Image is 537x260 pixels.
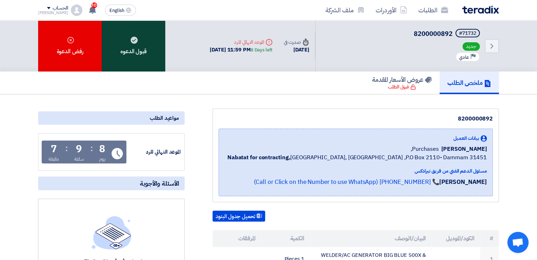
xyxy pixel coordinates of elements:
img: Teradix logo [462,6,499,14]
h5: عروض الأسعار المقدمة [372,75,432,83]
a: ملخص الطلب [440,72,499,94]
span: [GEOGRAPHIC_DATA], [GEOGRAPHIC_DATA] ,P.O Box 2110- Dammam 31451 [227,153,487,162]
a: الطلبات [413,2,454,18]
div: يوم [99,155,106,163]
div: : [65,142,68,155]
th: الكود/الموديل [431,230,480,247]
span: الأسئلة والأجوبة [140,179,179,187]
div: [DATE] [284,46,309,54]
strong: [PERSON_NAME] [439,178,487,186]
div: Open chat [507,232,529,253]
div: دقيقة [48,155,59,163]
div: [DATE] 11:59 PM [210,46,272,54]
div: قبول الدعوه [102,20,165,72]
span: عادي [459,54,469,61]
div: 9 [76,144,82,154]
div: الموعد النهائي للرد [128,148,181,156]
div: #71732 [459,31,476,36]
div: رفض الدعوة [38,20,102,72]
div: ساعة [74,155,84,163]
th: الكمية [261,230,310,247]
b: Nabatat for contracting, [227,153,291,162]
div: 8200000892 [219,114,493,123]
a: الأوردرات [370,2,413,18]
img: empty_state_list.svg [92,216,131,249]
h5: 8200000892 [414,29,481,39]
th: المرفقات [213,230,261,247]
span: [PERSON_NAME] [441,145,487,153]
div: مواعيد الطلب [38,111,185,125]
span: 10 [91,2,97,8]
a: 📞 [PHONE_NUMBER] (Call or Click on the Number to use WhatsApp) [253,178,439,186]
div: [PERSON_NAME] [38,11,68,15]
div: صدرت في [284,38,309,46]
th: # [480,230,499,247]
div: مسئول الدعم الفني من فريق تيرادكس [227,167,487,175]
span: 8200000892 [414,29,453,38]
div: قبول الطلب [388,83,416,91]
button: English [105,5,136,16]
a: ملف الشركة [320,2,370,18]
h5: ملخص الطلب [447,79,491,87]
div: الحساب [53,5,68,11]
img: profile_test.png [71,5,82,16]
div: 8 Days left [251,47,273,54]
div: : [90,142,93,155]
span: Purchases, [411,145,438,153]
div: 7 [51,144,57,154]
a: عروض الأسعار المقدمة قبول الطلب [364,72,440,94]
button: تحميل جدول البنود [213,211,265,222]
span: بيانات العميل [453,135,479,142]
th: البيان/الوصف [310,230,432,247]
div: 8 [99,144,105,154]
div: الموعد النهائي للرد [210,38,272,46]
span: English [109,8,124,13]
span: جديد [463,42,480,51]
